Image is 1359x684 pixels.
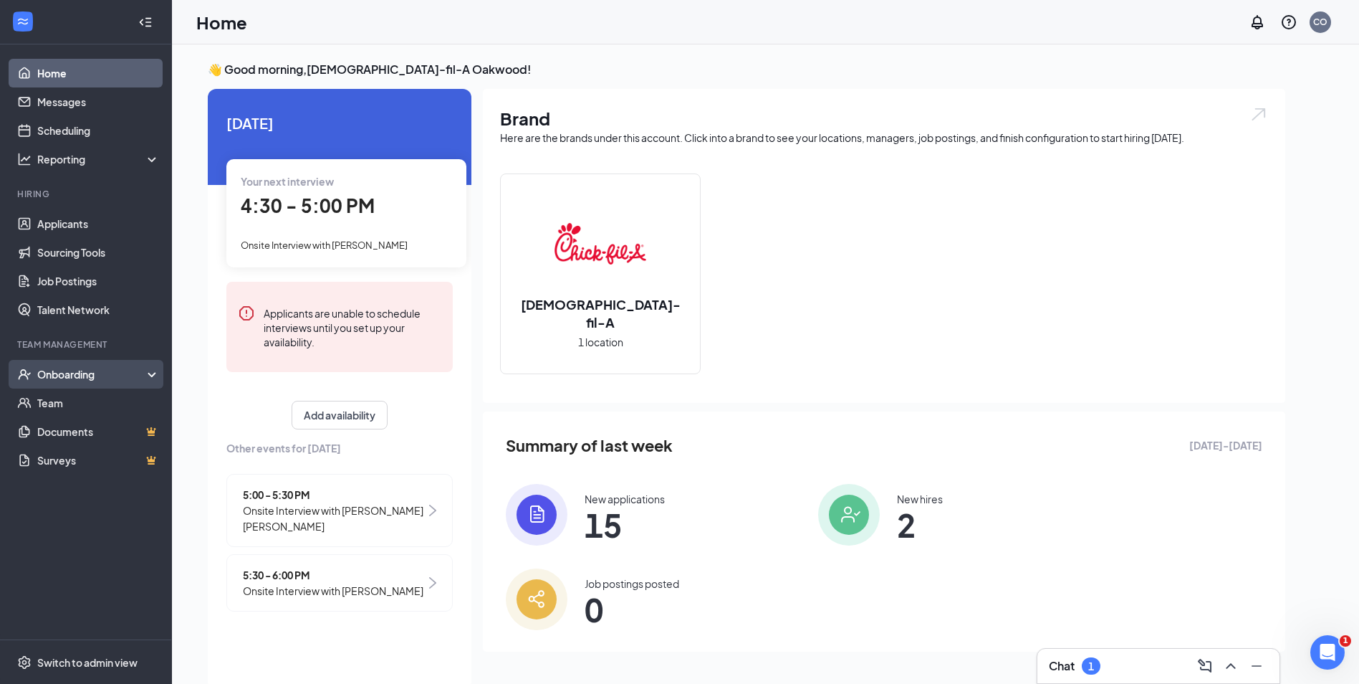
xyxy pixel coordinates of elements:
a: SurveysCrown [37,446,160,475]
span: 4:30 - 5:00 PM [241,194,375,217]
button: ChevronUp [1219,655,1242,678]
span: 2 [897,512,943,538]
a: Messages [37,87,160,116]
div: New hires [897,492,943,506]
span: 1 location [578,334,623,350]
svg: Collapse [138,15,153,29]
h3: Chat [1049,658,1075,674]
svg: UserCheck [17,367,32,381]
span: [DATE] - [DATE] [1189,437,1262,453]
a: Sourcing Tools [37,238,160,267]
svg: QuestionInfo [1280,14,1297,31]
div: New applications [585,492,665,506]
a: Scheduling [37,116,160,145]
div: Onboarding [37,367,148,381]
div: 1 [1088,660,1094,673]
div: Team Management [17,338,157,351]
button: ComposeMessage [1194,655,1216,678]
svg: ChevronUp [1222,657,1239,675]
span: 5:00 - 5:30 PM [243,487,426,503]
span: Summary of last week [506,433,673,458]
svg: Notifications [1249,14,1266,31]
span: Onsite Interview with [PERSON_NAME] [243,583,423,599]
h1: Home [196,10,247,34]
h3: 👋 Good morning, [DEMOGRAPHIC_DATA]-fil-A Oakwood ! [208,62,1285,77]
svg: Minimize [1248,657,1265,675]
span: Other events for [DATE] [226,440,453,456]
iframe: Intercom live chat [1310,635,1345,670]
span: 0 [585,597,679,622]
span: Onsite Interview with [PERSON_NAME] [241,239,408,251]
span: [DATE] [226,112,453,134]
h1: Brand [500,106,1268,130]
span: Your next interview [241,175,334,188]
span: 5:30 - 6:00 PM [243,567,423,583]
div: CO [1313,16,1327,28]
a: DocumentsCrown [37,417,160,446]
a: Home [37,59,160,87]
svg: Analysis [17,152,32,166]
button: Add availability [292,401,388,429]
div: Reporting [37,152,160,166]
a: Applicants [37,209,160,238]
div: Hiring [17,188,157,200]
svg: Settings [17,655,32,670]
img: icon [818,484,880,546]
span: 15 [585,512,665,538]
img: Chick-fil-A [554,198,646,290]
div: Applicants are unable to schedule interviews until you set up your availability. [264,305,441,349]
img: icon [506,484,567,546]
div: Here are the brands under this account. Click into a brand to see your locations, managers, job p... [500,130,1268,145]
svg: ComposeMessage [1196,657,1214,675]
div: Switch to admin view [37,655,138,670]
a: Talent Network [37,295,160,324]
img: open.6027fd2a22e1237b5b06.svg [1249,106,1268,123]
span: 1 [1340,635,1351,647]
div: Job postings posted [585,576,679,591]
span: Onsite Interview with [PERSON_NAME] [PERSON_NAME] [243,503,426,534]
a: Team [37,389,160,417]
svg: WorkstreamLogo [16,14,30,29]
h2: [DEMOGRAPHIC_DATA]-fil-A [501,295,700,331]
img: icon [506,569,567,630]
a: Job Postings [37,267,160,295]
button: Minimize [1245,655,1268,678]
svg: Error [238,305,255,322]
